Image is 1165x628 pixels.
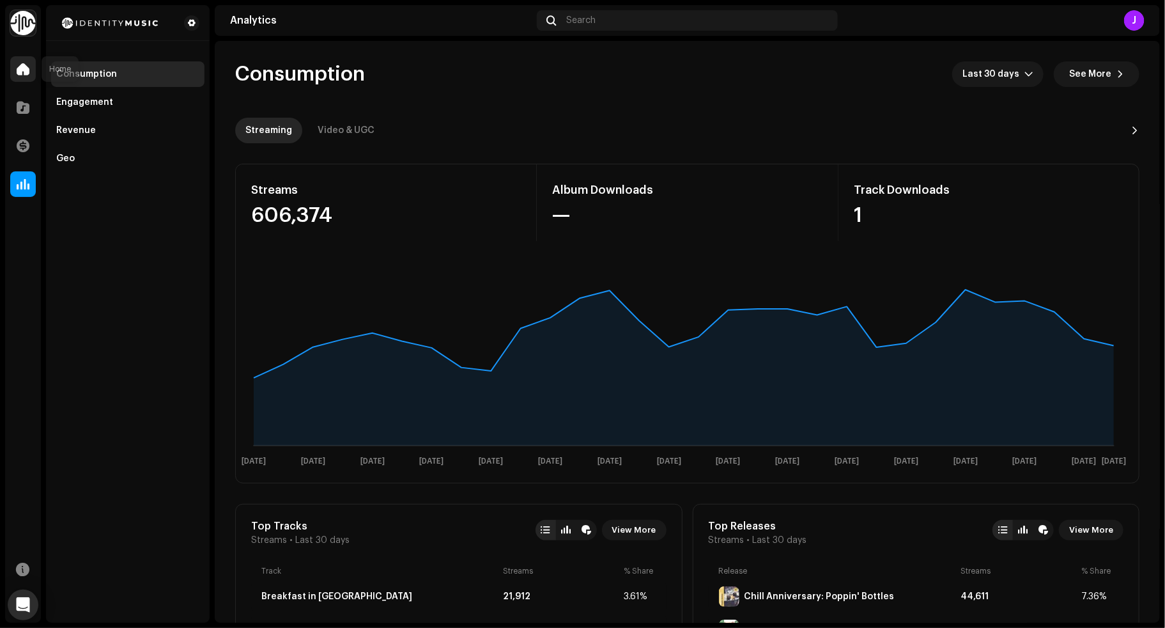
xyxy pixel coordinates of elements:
[504,592,619,602] div: 21,912
[245,118,292,143] div: Streaming
[251,180,521,200] div: Streams
[51,61,204,87] re-m-nav-item: Consumption
[835,457,859,466] text: [DATE]
[10,10,36,36] img: 0f74c21f-6d1c-4dbc-9196-dbddad53419e
[709,520,807,533] div: Top Releases
[360,457,385,466] text: [DATE]
[1124,10,1145,31] div: J
[51,90,204,115] re-m-nav-item: Engagement
[235,61,365,87] span: Consumption
[598,457,622,466] text: [DATE]
[567,15,596,26] span: Search
[552,205,822,226] div: —
[953,457,978,466] text: [DATE]
[1013,457,1037,466] text: [DATE]
[1069,517,1113,543] span: View More
[1024,61,1033,87] div: dropdown trigger
[56,153,75,164] div: Geo
[719,566,956,576] div: Release
[8,590,38,620] div: Open Intercom Messenger
[854,180,1123,200] div: Track Downloads
[1054,61,1139,87] button: See More
[716,457,741,466] text: [DATE]
[479,457,503,466] text: [DATE]
[318,118,374,143] div: Video & UGC
[251,520,350,533] div: Top Tracks
[602,520,667,540] button: View More
[261,592,412,602] div: Breakfast in Varigotti
[854,205,1123,226] div: 1
[251,535,287,546] span: Streams
[775,457,799,466] text: [DATE]
[295,535,350,546] span: Last 30 days
[289,535,293,546] span: •
[1102,457,1126,466] text: [DATE]
[709,535,745,546] span: Streams
[552,180,822,200] div: Album Downloads
[961,592,1076,602] div: 44,611
[894,457,918,466] text: [DATE]
[261,566,498,576] div: Track
[230,15,532,26] div: Analytics
[251,205,521,226] div: 606,374
[745,592,895,602] div: Chill Anniversary: Poppin' Bottles
[1069,61,1111,87] span: See More
[51,146,204,171] re-m-nav-item: Geo
[624,592,656,602] div: 3.61%
[1081,566,1113,576] div: % Share
[538,457,562,466] text: [DATE]
[301,457,325,466] text: [DATE]
[504,566,619,576] div: Streams
[753,535,807,546] span: Last 30 days
[51,118,204,143] re-m-nav-item: Revenue
[56,125,96,136] div: Revenue
[1072,457,1097,466] text: [DATE]
[747,535,750,546] span: •
[56,97,113,107] div: Engagement
[1081,592,1113,602] div: 7.36%
[56,15,164,31] img: 2d8271db-5505-4223-b535-acbbe3973654
[624,566,656,576] div: % Share
[1130,118,1139,143] button: Next
[242,457,266,466] text: [DATE]
[719,586,739,607] img: 7DC3A073-BB84-48AC-8216-A989ED1C3E1D
[419,457,444,466] text: [DATE]
[657,457,681,466] text: [DATE]
[612,517,656,543] span: View More
[1059,520,1123,540] button: View More
[56,69,117,79] div: Consumption
[962,61,1024,87] span: Last 30 days
[961,566,1076,576] div: Streams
